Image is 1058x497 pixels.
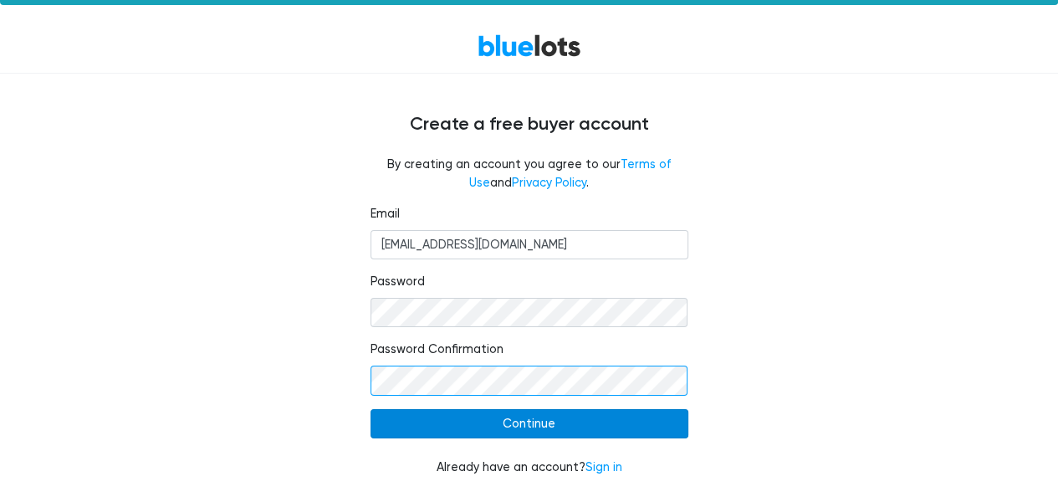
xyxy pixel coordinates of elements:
a: Privacy Policy [512,176,586,190]
label: Password [371,273,425,291]
h4: Create a free buyer account [28,114,1031,136]
input: Email [371,230,688,260]
label: Email [371,205,400,223]
input: Continue [371,409,688,439]
a: Sign in [585,460,622,474]
fieldset: By creating an account you agree to our and . [371,156,688,192]
a: BlueLots [478,33,581,58]
a: Terms of Use [469,157,671,190]
label: Password Confirmation [371,341,503,359]
div: Already have an account? [371,459,688,477]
